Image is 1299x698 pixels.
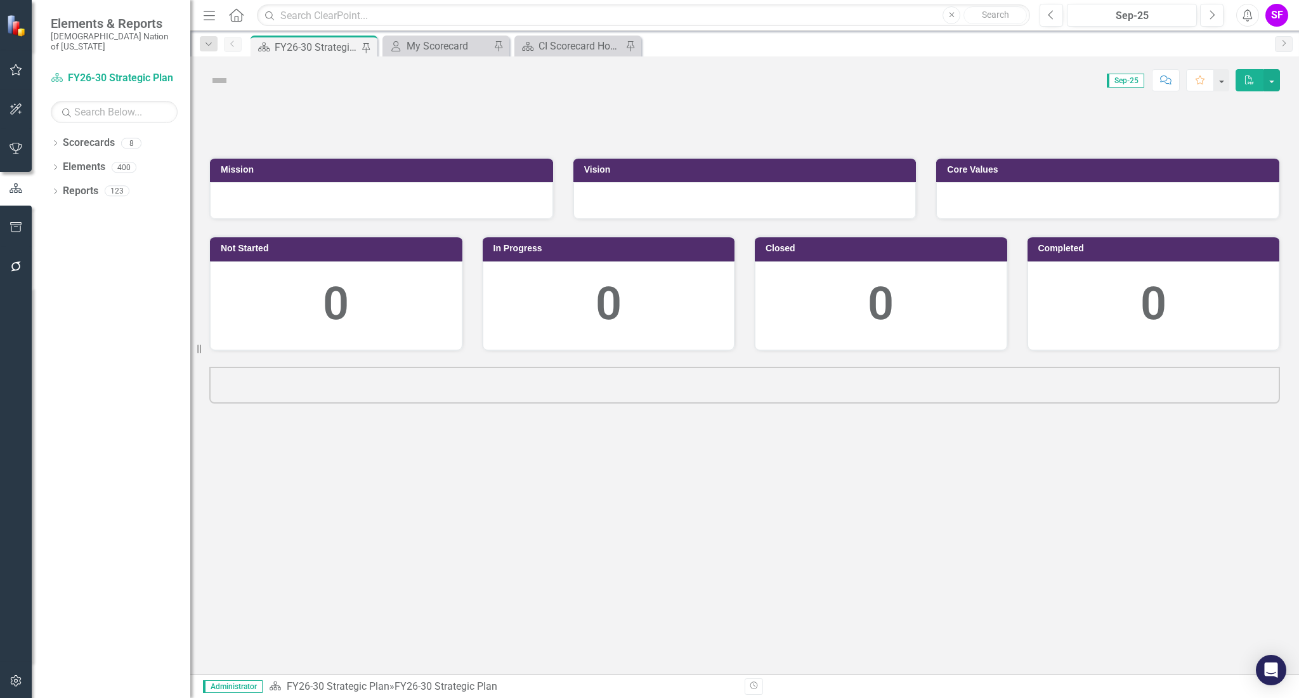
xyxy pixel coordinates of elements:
div: 0 [1041,272,1267,337]
a: FY26-30 Strategic Plan [51,71,178,86]
div: 0 [223,272,449,337]
h3: Mission [221,165,547,174]
a: Elements [63,160,105,174]
h3: Closed [766,244,1001,253]
button: Search [963,6,1027,24]
div: Open Intercom Messenger [1256,655,1286,685]
h3: Core Values [947,165,1273,174]
div: Sep-25 [1071,8,1192,23]
h3: Vision [584,165,910,174]
h3: Completed [1038,244,1274,253]
div: 8 [121,138,141,148]
div: 0 [768,272,994,337]
a: My Scorecard [386,38,490,54]
button: SF [1265,4,1288,27]
button: Sep-25 [1067,4,1197,27]
div: » [269,680,735,694]
a: Scorecards [63,136,115,150]
img: Not Defined [209,70,230,91]
a: CI Scorecard Home [518,38,622,54]
h3: Not Started [221,244,456,253]
div: 0 [496,272,722,337]
input: Search ClearPoint... [257,4,1030,27]
img: ClearPoint Strategy [6,15,29,37]
div: My Scorecard [407,38,490,54]
div: FY26-30 Strategic Plan [395,680,497,692]
span: Elements & Reports [51,16,178,31]
div: FY26-30 Strategic Plan [275,39,358,55]
small: [DEMOGRAPHIC_DATA] Nation of [US_STATE] [51,31,178,52]
input: Search Below... [51,101,178,123]
span: Administrator [203,680,263,693]
span: Search [982,10,1009,20]
div: CI Scorecard Home [539,38,622,54]
div: 400 [112,162,136,173]
a: FY26-30 Strategic Plan [287,680,389,692]
h3: In Progress [493,244,729,253]
span: Sep-25 [1107,74,1144,88]
a: Reports [63,184,98,199]
div: 123 [105,186,129,197]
